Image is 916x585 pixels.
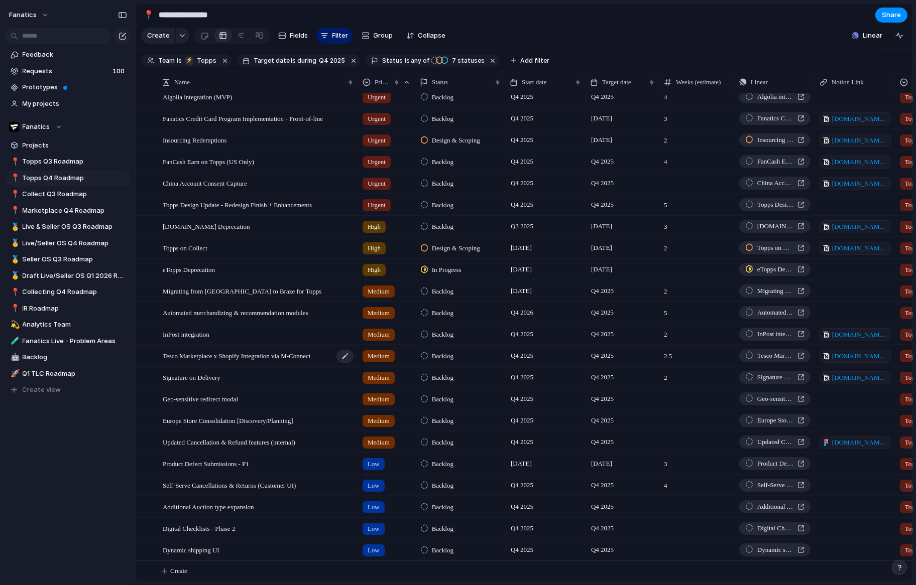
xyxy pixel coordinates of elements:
[23,336,127,346] span: Fanatics Live - Problem Areas
[832,243,888,253] span: [DOMAIN_NAME][URL]
[820,242,891,255] a: [DOMAIN_NAME][URL]
[520,56,549,65] span: Add filter
[508,134,536,146] span: Q4 2025
[368,222,381,232] span: High
[739,457,811,470] a: Product Defect Submissions - P1
[147,31,170,41] span: Create
[23,189,127,199] span: Collect Q3 Roadmap
[739,241,811,254] a: Topps on Collect
[508,328,536,340] span: Q4 2025
[368,179,386,189] span: Urgent
[739,112,811,125] a: Fanatics Credit Card Program Implementation - Front-of-line
[143,8,154,22] div: 📍
[5,7,54,23] button: fanatics
[175,55,184,66] button: is
[197,56,216,65] span: Topps
[163,371,220,383] span: Signature on Delivery
[23,157,127,167] span: Topps Q3 Roadmap
[432,114,453,124] span: Backlog
[757,523,793,533] span: Digital Checklists - Phase 2
[357,28,398,44] button: Group
[432,286,453,297] span: Backlog
[757,264,793,274] span: eTopps Deprecation
[368,243,381,253] span: High
[368,200,386,210] span: Urgent
[5,219,131,234] a: 🥇Live & Seller OS Q3 Roadmap
[5,284,131,300] a: 📍Collecting Q4 Roadmap
[177,56,182,65] span: is
[832,373,888,383] span: [DOMAIN_NAME][URL]
[589,112,615,124] span: [DATE]
[739,177,811,190] a: China Account Consent Capture
[11,205,18,216] div: 📍
[589,307,616,319] span: Q4 2025
[820,436,891,449] a: [DOMAIN_NAME][URL]
[5,252,131,267] div: 🥇Seller OS Q3 Roadmap
[316,28,353,44] button: Filter
[254,56,290,65] span: Target date
[882,10,901,20] span: Share
[163,112,323,124] span: Fanatics Credit Card Program Implementation - Front-of-line
[23,82,127,92] span: Prototypes
[589,350,616,362] span: Q4 2025
[375,77,390,87] span: Priority
[23,173,127,183] span: Topps Q4 Roadmap
[432,200,453,210] span: Backlog
[430,55,487,66] button: 7 statuses
[382,56,403,65] span: Status
[832,77,864,87] span: Notion Link
[368,92,386,102] span: Urgent
[739,479,811,492] a: Self-Serve Cancellations & Returns (Customer UI)
[739,543,811,556] a: Dynamic shipping UI
[508,156,536,168] span: Q4 2025
[9,206,19,216] button: 📍
[163,263,215,275] span: eTopps Deprecation
[757,113,793,123] span: Fanatics Credit Card Program Implementation - Front-of-line
[848,28,886,43] button: Linear
[832,330,888,340] span: [DOMAIN_NAME][URL]
[163,91,233,102] span: Algolia integration (MVP)
[660,281,734,297] span: 2
[757,480,793,490] span: Self-Serve Cancellations & Returns (Customer UI)
[660,108,734,124] span: 3
[757,92,793,102] span: Algolia integration (MVP)
[660,324,734,340] span: 2
[291,56,296,65] span: is
[9,157,19,167] button: 📍
[751,77,768,87] span: Linear
[5,171,131,186] div: 📍Topps Q4 Roadmap
[163,393,238,404] span: Geo-sensitive redirect modal
[163,350,310,361] span: Tesco Marketplace x Shopify Integration via M-Connect
[9,238,19,248] button: 🥇
[820,328,891,341] a: [DOMAIN_NAME][URL]
[5,203,131,218] a: 📍Marketplace Q4 Roadmap
[9,10,37,20] span: fanatics
[141,28,175,44] button: Create
[170,566,187,576] span: Create
[5,119,131,134] button: Fanatics
[757,135,793,145] span: Insourcing Redemptions
[739,263,811,276] a: eTopps Deprecation
[5,301,131,316] a: 📍IR Roadmap
[432,265,462,275] span: In Progress
[5,268,131,283] div: 🥇Draft Live/Seller OS Q1 2026 Roadmap
[5,236,131,251] div: 🥇Live/Seller OS Q4 Roadmap
[418,31,446,41] span: Collapse
[368,394,390,404] span: Medium
[11,254,18,265] div: 🥇
[5,154,131,169] div: 📍Topps Q3 Roadmap
[319,56,345,65] span: Q4 2025
[739,155,811,168] a: FanCash Earn on Topps (US Only)
[368,114,386,124] span: Urgent
[757,437,793,447] span: Updated Cancellation & Refund features (internal)
[5,138,131,153] a: Projects
[11,368,18,379] div: 🚀
[757,502,793,512] span: Additional Auction type expansion
[11,352,18,363] div: 🤖
[5,334,131,349] div: 🧪Fanatics Live - Problem Areas
[660,130,734,145] span: 2
[757,243,793,253] span: Topps on Collect
[875,8,907,23] button: Share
